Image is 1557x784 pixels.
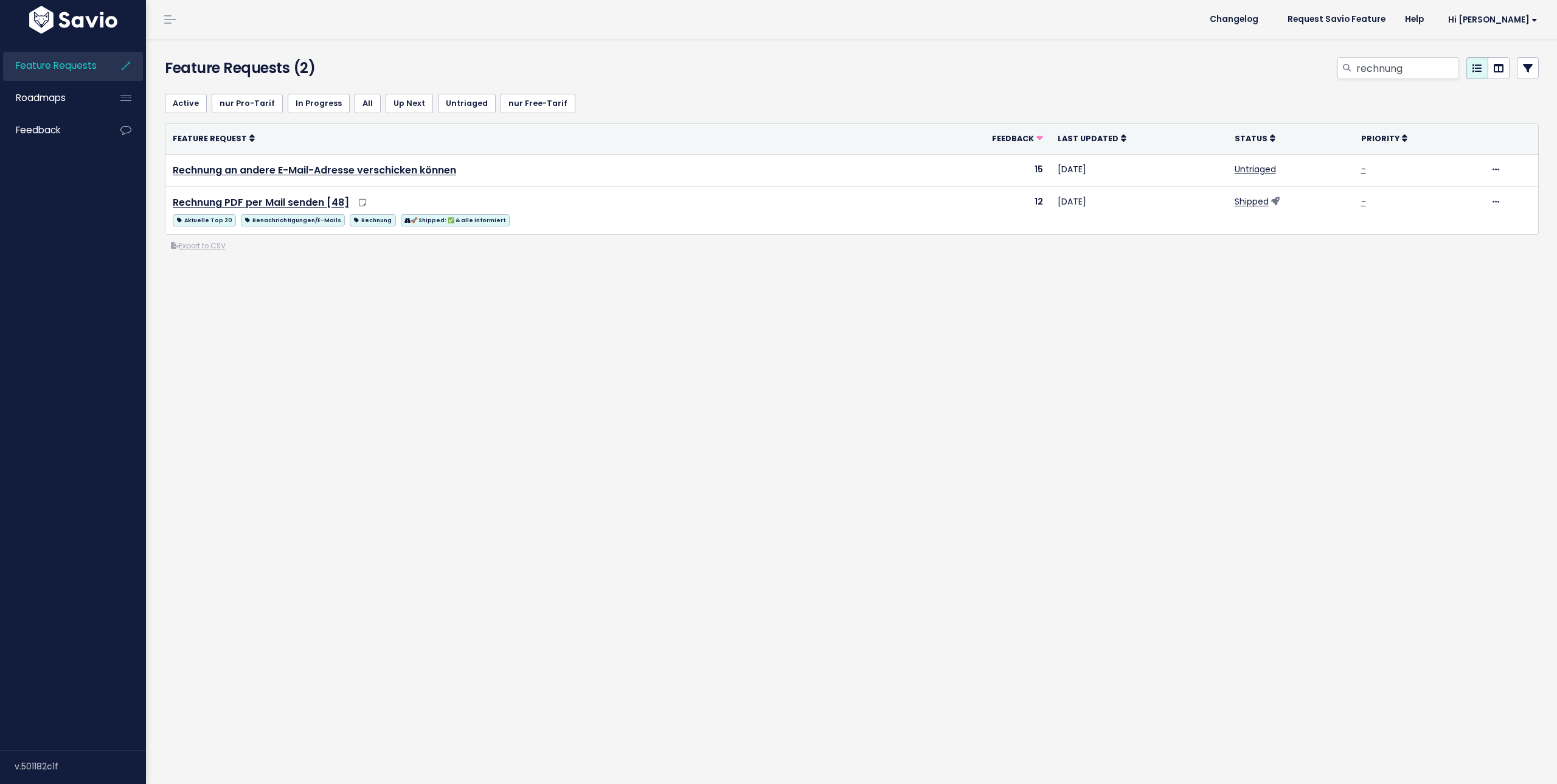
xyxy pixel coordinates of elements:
[1058,133,1118,144] span: Last Updated
[173,212,236,227] a: Aktuelle Top 20
[173,163,456,177] a: Rechnung an andere E-Mail-Adresse verschicken können
[1210,15,1258,24] span: Changelog
[165,94,207,113] a: Active
[401,212,510,227] a: 🚀 Shipped: ✅ & alle informiert
[26,6,120,33] img: logo-white.9d6f32f41409.svg
[438,94,496,113] a: Untriaged
[501,94,575,113] a: nur Free-Tarif
[1050,154,1227,187] td: [DATE]
[3,52,101,80] a: Feature Requests
[350,212,395,227] a: Rechnung
[3,116,101,144] a: Feedback
[16,91,66,104] span: Roadmaps
[3,84,101,112] a: Roadmaps
[1361,163,1366,175] a: -
[911,187,1050,234] td: 12
[1235,133,1267,144] span: Status
[1235,195,1269,208] a: Shipped
[241,212,345,227] a: Benachrichtigungen/E-Mails
[1361,133,1399,144] span: Priority
[401,214,510,226] span: 🚀 Shipped: ✅ & alle informiert
[992,133,1034,144] span: Feedback
[355,94,381,113] a: All
[16,59,97,72] span: Feature Requests
[1235,163,1276,175] a: Untriaged
[165,94,1539,113] ul: Filter feature requests
[173,214,236,226] span: Aktuelle Top 20
[1448,15,1538,24] span: Hi [PERSON_NAME]
[165,57,611,79] h4: Feature Requests (2)
[1058,132,1126,144] a: Last Updated
[386,94,433,113] a: Up Next
[350,214,395,226] span: Rechnung
[1395,10,1434,29] a: Help
[1361,195,1366,208] a: -
[992,132,1043,144] a: Feedback
[16,124,60,136] span: Feedback
[173,195,349,209] a: Rechnung PDF per Mail senden [48]
[1050,187,1227,234] td: [DATE]
[288,94,350,113] a: In Progress
[1355,57,1459,79] input: Search features...
[173,133,247,144] span: Feature Request
[241,214,345,226] span: Benachrichtigungen/E-Mails
[911,154,1050,187] td: 15
[1278,10,1395,29] a: Request Savio Feature
[173,132,255,144] a: Feature Request
[1235,132,1275,144] a: Status
[15,751,146,782] div: v.501182c1f
[171,241,226,251] a: Export to CSV
[212,94,283,113] a: nur Pro-Tarif
[1361,132,1407,144] a: Priority
[1434,10,1547,29] a: Hi [PERSON_NAME]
